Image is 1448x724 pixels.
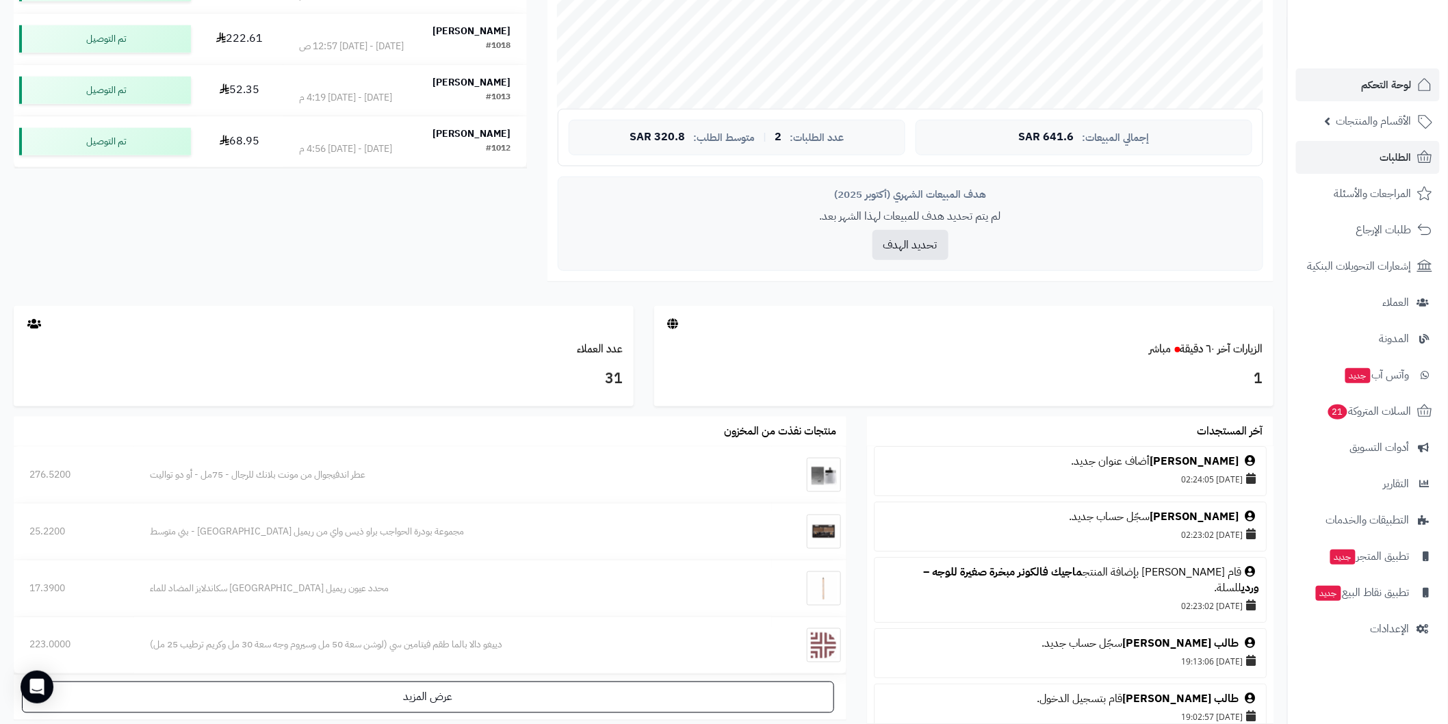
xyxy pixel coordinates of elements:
[19,77,191,104] div: تم التوصيل
[29,638,118,652] div: 223.0000
[150,525,756,539] div: مجموعة بودرة الحواجب براو ذيس واي من ريميل [GEOGRAPHIC_DATA] - بني متوسط
[1380,329,1410,348] span: المدونة
[1356,220,1412,240] span: طلبات الإرجاع
[433,127,511,141] strong: [PERSON_NAME]
[807,458,841,492] img: عطر اندفيجوال من مونت بلانك للرجال - 75مل - أو دو تواليت
[1296,214,1440,246] a: طلبات الإرجاع
[881,636,1259,651] div: سجّل حساب جديد.
[1296,177,1440,210] a: المراجعات والأسئلة
[923,564,1259,596] a: ماجيك فالكونر مبخرة صغيرة للوجه – وردي
[724,426,836,438] h3: منتجات نفذت من المخزون
[1327,402,1412,421] span: السلات المتروكة
[1328,404,1347,419] span: 21
[1296,250,1440,283] a: إشعارات التحويلات البنكية
[1384,474,1410,493] span: التقارير
[1330,550,1356,565] span: جديد
[1371,619,1410,638] span: الإعدادات
[19,25,191,53] div: تم التوصيل
[1350,438,1410,457] span: أدوات التسويق
[807,628,841,662] img: دييغو دالا بالما طقم فيتامين سي (لوشن سعة 50 مل وسيروم وجه سعة 30 مل وكريم ترطيب 25 مل)
[1296,359,1440,391] a: وآتس آبجديد
[1326,510,1410,530] span: التطبيقات والخدمات
[807,515,841,549] img: مجموعة بودرة الحواجب براو ذيس واي من ريميل لندن - بني متوسط
[1150,341,1263,357] a: الزيارات آخر ٦٠ دقيقةمباشر
[1082,132,1149,144] span: إجمالي المبيعات:
[807,571,841,606] img: محدد عيون ريميل لندن سكاندلايز المضاد للماء
[1296,68,1440,101] a: لوحة التحكم
[881,651,1259,671] div: [DATE] 19:13:06
[1296,467,1440,500] a: التقارير
[1296,576,1440,609] a: تطبيق نقاط البيعجديد
[569,188,1252,202] div: هدف المبيعات الشهري (أكتوبر 2025)
[196,116,283,167] td: 68.95
[1380,148,1412,167] span: الطلبات
[1329,547,1410,566] span: تطبيق المتجر
[664,367,1264,391] h3: 1
[1296,504,1440,536] a: التطبيقات والخدمات
[299,91,392,105] div: [DATE] - [DATE] 4:19 م
[21,671,53,703] div: Open Intercom Messenger
[1296,322,1440,355] a: المدونة
[881,509,1259,525] div: سجّل حساب جديد.
[487,91,511,105] div: #1013
[487,142,511,156] div: #1012
[1315,583,1410,602] span: تطبيق نقاط البيع
[1018,131,1074,144] span: 641.6 SAR
[19,128,191,155] div: تم التوصيل
[881,525,1259,544] div: [DATE] 02:23:02
[881,565,1259,596] div: قام [PERSON_NAME] بإضافة المنتج للسلة.
[1345,368,1371,383] span: جديد
[150,582,756,595] div: محدد عيون ريميل [GEOGRAPHIC_DATA] سكاندلايز المضاد للماء
[569,209,1252,224] p: لم يتم تحديد هدف للمبيعات لهذا الشهر بعد.
[1296,431,1440,464] a: أدوات التسويق
[299,40,404,53] div: [DATE] - [DATE] 12:57 ص
[775,131,781,144] span: 2
[1150,341,1172,357] small: مباشر
[22,682,834,713] a: عرض المزيد
[24,367,623,391] h3: 31
[1150,508,1239,525] a: [PERSON_NAME]
[29,525,118,539] div: 25.2200
[196,65,283,116] td: 52.35
[1383,293,1410,312] span: العملاء
[1150,453,1239,469] a: [PERSON_NAME]
[1296,286,1440,319] a: العملاء
[630,131,685,144] span: 320.8 SAR
[150,468,756,482] div: عطر اندفيجوال من مونت بلانك للرجال - 75مل - أو دو تواليت
[881,469,1259,489] div: [DATE] 02:24:05
[1334,184,1412,203] span: المراجعات والأسئلة
[1296,540,1440,573] a: تطبيق المتجرجديد
[29,582,118,595] div: 17.3900
[433,75,511,90] strong: [PERSON_NAME]
[1198,426,1263,438] h3: آخر المستجدات
[1296,612,1440,645] a: الإعدادات
[1344,365,1410,385] span: وآتس آب
[29,468,118,482] div: 276.5200
[872,230,948,260] button: تحديد الهدف
[881,454,1259,469] div: أضاف عنوان جديد.
[487,40,511,53] div: #1018
[150,638,756,652] div: دييغو دالا بالما طقم فيتامين سي (لوشن سعة 50 مل وسيروم وجه سعة 30 مل وكريم ترطيب 25 مل)
[881,691,1259,707] div: قام بتسجيل الدخول.
[578,341,623,357] a: عدد العملاء
[881,596,1259,615] div: [DATE] 02:23:02
[763,132,766,142] span: |
[1296,395,1440,428] a: السلات المتروكة21
[1122,690,1239,707] a: طالب [PERSON_NAME]
[299,142,392,156] div: [DATE] - [DATE] 4:56 م
[433,24,511,38] strong: [PERSON_NAME]
[196,14,283,64] td: 222.61
[1296,141,1440,174] a: الطلبات
[1362,75,1412,94] span: لوحة التحكم
[1308,257,1412,276] span: إشعارات التحويلات البنكية
[693,132,755,144] span: متوسط الطلب:
[1122,635,1239,651] a: طالب [PERSON_NAME]
[790,132,844,144] span: عدد الطلبات:
[1316,586,1341,601] span: جديد
[1336,112,1412,131] span: الأقسام والمنتجات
